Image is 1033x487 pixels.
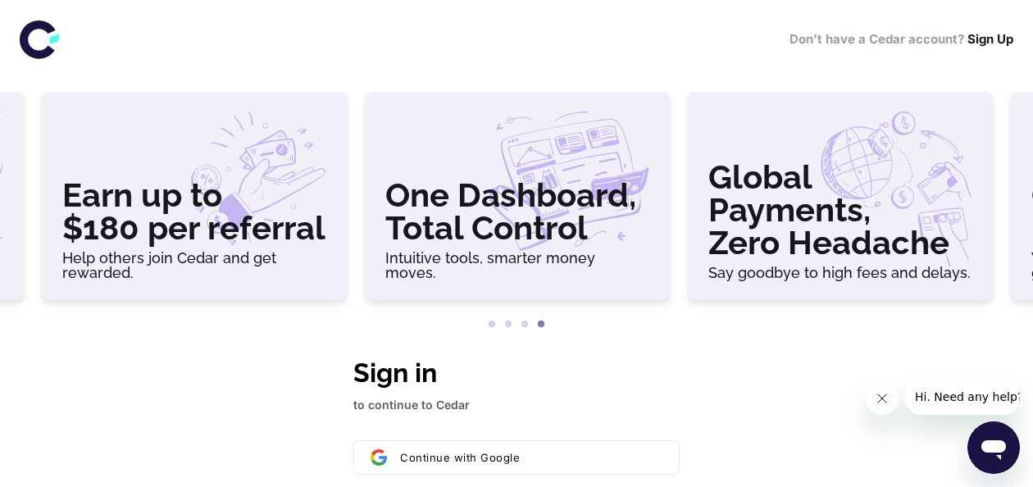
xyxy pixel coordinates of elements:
a: Sign Up [967,31,1013,47]
button: Sign in with GoogleContinue with Google [353,440,680,475]
img: Sign in with Google [371,449,387,466]
h3: Global Payments, Zero Headache [708,161,972,259]
span: Hi. Need any help? [10,11,118,25]
h6: Don’t have a Cedar account? [790,30,1013,49]
h1: Sign in [353,353,680,393]
button: 1 [484,316,500,333]
iframe: Message from company [905,379,1020,415]
h6: Intuitive tools, smarter money moves. [385,251,649,280]
button: 2 [500,316,516,333]
h3: One Dashboard, Total Control [385,179,649,244]
h6: Help others join Cedar and get rewarded. [62,251,326,280]
span: Continue with Google [400,451,520,464]
button: 3 [516,316,533,333]
iframe: Button to launch messaging window [967,421,1020,474]
p: to continue to Cedar [353,396,680,414]
h3: Earn up to $180 per referral [62,179,326,244]
iframe: Close message [866,382,899,415]
button: 4 [533,316,549,333]
h6: Say goodbye to high fees and delays. [708,266,972,280]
